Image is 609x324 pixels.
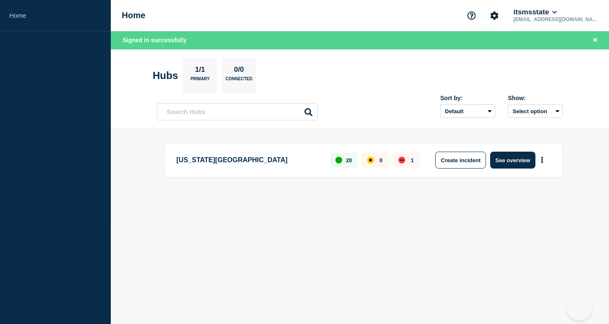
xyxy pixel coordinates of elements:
[225,76,252,85] p: Connected
[463,7,480,25] button: Support
[398,157,405,163] div: down
[512,8,559,16] button: itsmsstate
[440,104,495,118] select: Sort by
[490,152,535,169] button: See overview
[157,103,318,120] input: Search Hubs
[231,65,247,76] p: 0/0
[567,295,592,320] iframe: Help Scout Beacon - Open
[123,37,187,44] span: Signed in successfully
[508,104,563,118] button: Select option
[192,65,208,76] p: 1/1
[508,95,563,101] div: Show:
[335,157,342,163] div: up
[435,152,486,169] button: Create incident
[537,152,548,168] button: More actions
[153,70,178,82] h2: Hubs
[590,35,601,45] button: Close banner
[176,152,321,169] p: [US_STATE][GEOGRAPHIC_DATA]
[346,157,352,163] p: 20
[486,7,503,25] button: Account settings
[512,16,600,22] p: [EMAIL_ADDRESS][DOMAIN_NAME]
[440,95,495,101] div: Sort by:
[190,76,210,85] p: Primary
[411,157,414,163] p: 1
[122,11,145,20] h1: Home
[367,157,374,163] div: affected
[379,157,382,163] p: 0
